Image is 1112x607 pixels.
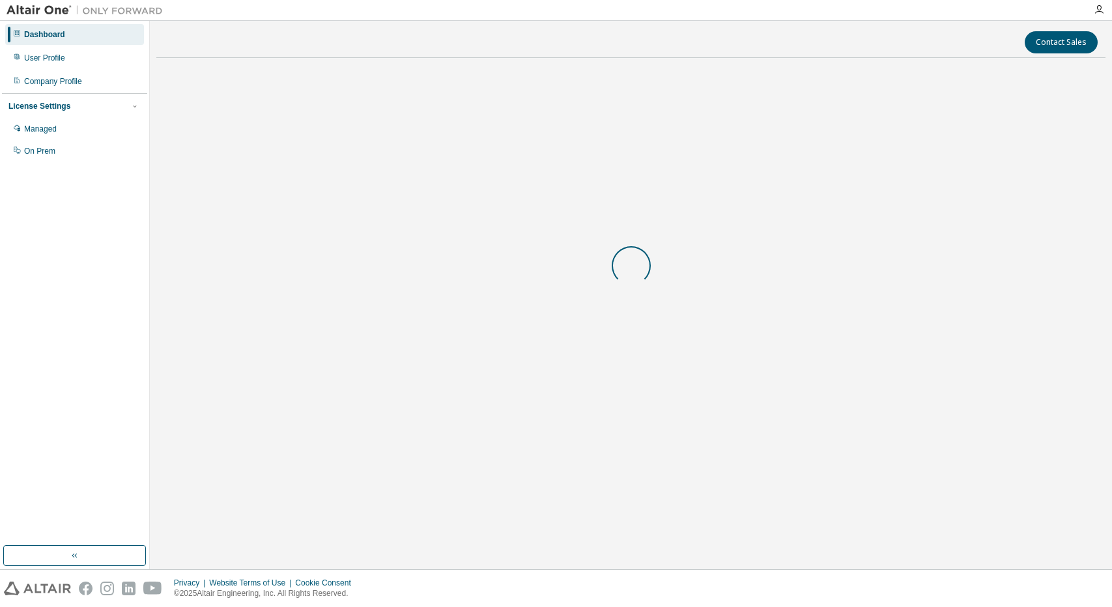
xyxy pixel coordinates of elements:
[24,124,57,134] div: Managed
[209,578,295,588] div: Website Terms of Use
[24,76,82,87] div: Company Profile
[1025,31,1098,53] button: Contact Sales
[100,582,114,595] img: instagram.svg
[24,146,55,156] div: On Prem
[4,582,71,595] img: altair_logo.svg
[24,53,65,63] div: User Profile
[24,29,65,40] div: Dashboard
[79,582,93,595] img: facebook.svg
[8,101,70,111] div: License Settings
[174,578,209,588] div: Privacy
[7,4,169,17] img: Altair One
[122,582,135,595] img: linkedin.svg
[174,588,359,599] p: © 2025 Altair Engineering, Inc. All Rights Reserved.
[295,578,358,588] div: Cookie Consent
[143,582,162,595] img: youtube.svg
